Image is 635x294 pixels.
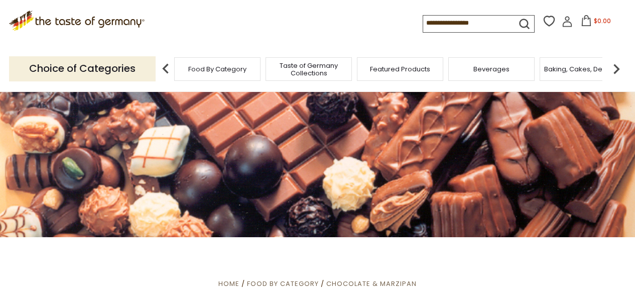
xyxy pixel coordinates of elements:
[9,56,156,81] p: Choice of Categories
[606,59,626,79] img: next arrow
[370,65,430,73] a: Featured Products
[188,65,246,73] a: Food By Category
[575,15,617,30] button: $0.00
[594,17,611,25] span: $0.00
[326,279,417,288] a: Chocolate & Marzipan
[218,279,239,288] a: Home
[473,65,510,73] a: Beverages
[156,59,176,79] img: previous arrow
[544,65,622,73] a: Baking, Cakes, Desserts
[247,279,319,288] a: Food By Category
[269,62,349,77] a: Taste of Germany Collections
